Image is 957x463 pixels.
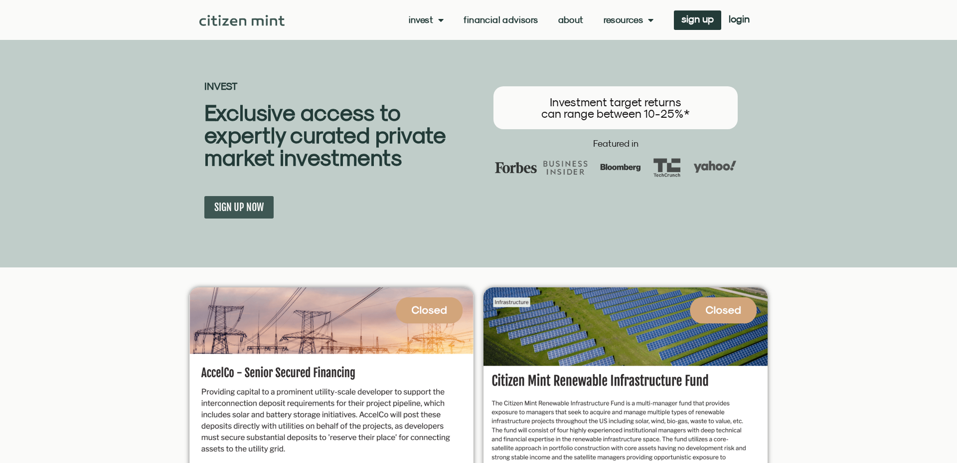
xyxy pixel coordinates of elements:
a: About [558,15,584,25]
h2: Featured in [483,139,748,148]
nav: Menu [409,15,654,25]
a: sign up [674,10,721,30]
span: sign up [681,15,714,22]
h3: Investment target returns can range between 10-25%* [503,96,728,119]
a: Resources [604,15,654,25]
span: login [729,15,750,22]
a: login [721,10,757,30]
a: Invest [409,15,444,25]
h2: INVEST [204,81,478,91]
span: SIGN UP NOW [214,201,264,214]
b: Exclusive access to expertly curated private market investments [204,99,446,171]
a: Financial Advisors [464,15,538,25]
img: Citizen Mint [199,15,285,26]
a: SIGN UP NOW [204,196,274,219]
